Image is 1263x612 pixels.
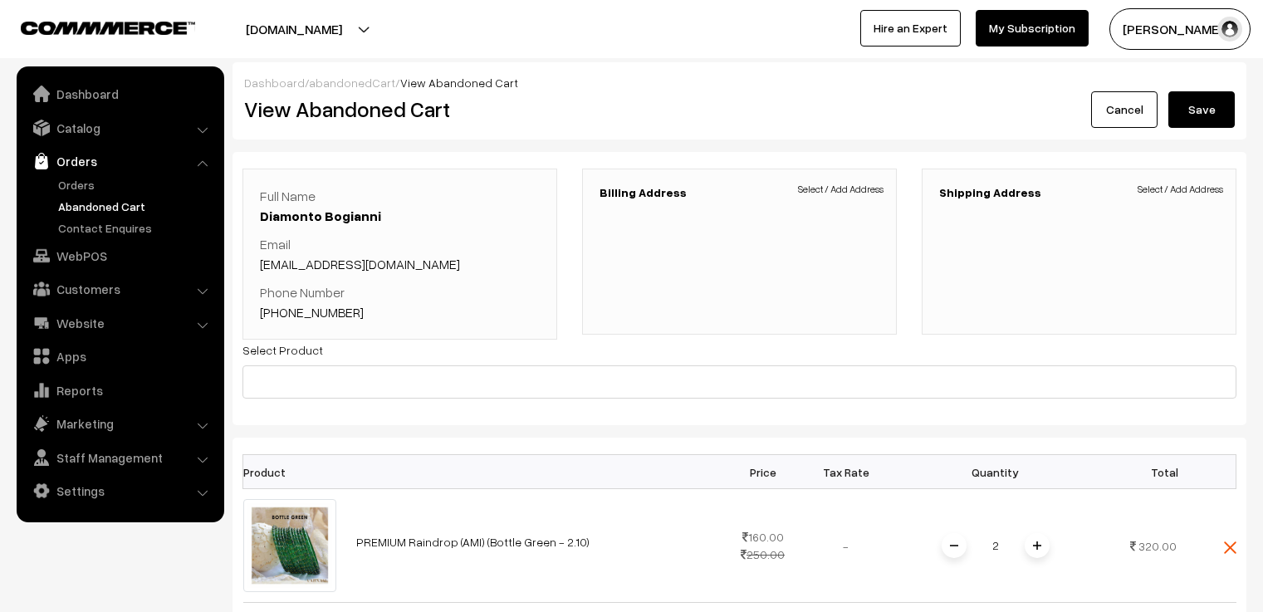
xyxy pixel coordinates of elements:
[1138,182,1223,197] span: Select / Add Address
[1217,17,1242,42] img: user
[722,455,805,489] th: Price
[21,146,218,176] a: Orders
[260,304,364,321] a: [PHONE_NUMBER]
[798,182,884,197] span: Select / Add Address
[260,186,540,226] p: Full Name
[260,282,540,322] p: Phone Number
[356,535,590,549] a: PREMIUM Raindrop (AMI) (Bottle Green - 2.10)
[21,17,166,37] a: COMMMERCE
[242,341,323,359] label: Select Product
[722,489,805,603] td: 160.00
[21,79,218,109] a: Dashboard
[188,8,400,50] button: [DOMAIN_NAME]
[244,76,305,90] a: Dashboard
[939,186,1219,200] h3: Shipping Address
[260,256,460,272] a: [EMAIL_ADDRESS][DOMAIN_NAME]
[21,375,218,405] a: Reports
[244,96,727,122] h2: View Abandoned Cart
[21,341,218,371] a: Apps
[1104,455,1187,489] th: Total
[1033,541,1041,550] img: plusI
[21,308,218,338] a: Website
[243,455,346,489] th: Product
[21,113,218,143] a: Catalog
[976,10,1089,47] a: My Subscription
[21,443,218,472] a: Staff Management
[600,186,879,200] h3: Billing Address
[1224,541,1236,554] img: close
[260,208,381,224] a: Diamonto Bogianni
[21,22,195,34] img: COMMMERCE
[888,455,1104,489] th: Quantity
[54,198,218,215] a: Abandoned Cart
[950,541,958,550] img: minus
[243,499,336,592] img: bottle green.jpg
[260,234,540,274] p: Email
[244,74,1235,91] div: / /
[1168,91,1235,128] button: Save
[21,241,218,271] a: WebPOS
[21,274,218,304] a: Customers
[54,219,218,237] a: Contact Enquires
[21,409,218,438] a: Marketing
[805,455,888,489] th: Tax Rate
[54,176,218,193] a: Orders
[400,76,518,90] span: View Abandoned Cart
[1091,91,1158,128] a: Cancel
[309,76,395,90] a: abandonedCart
[843,539,849,553] span: -
[860,10,961,47] a: Hire an Expert
[1138,539,1177,553] span: 320.00
[21,476,218,506] a: Settings
[741,547,785,561] strike: 250.00
[1109,8,1251,50] button: [PERSON_NAME] C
